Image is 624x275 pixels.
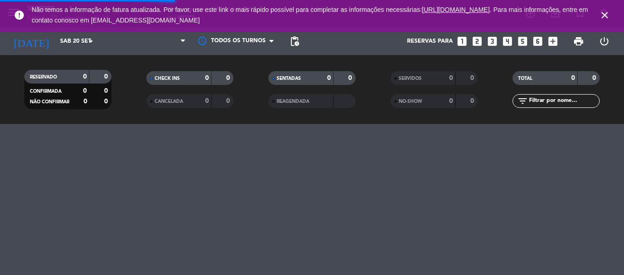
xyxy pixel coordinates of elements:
[205,75,209,81] strong: 0
[30,89,61,94] span: CONFIRMADA
[399,99,422,104] span: NO-SHOW
[32,6,588,24] a: . Para mais informações, entre em contato conosco em [EMAIL_ADDRESS][DOMAIN_NAME]
[104,98,110,105] strong: 0
[573,36,584,47] span: print
[528,96,599,106] input: Filtrar por nome...
[226,75,232,81] strong: 0
[571,75,575,81] strong: 0
[155,76,180,81] span: CHECK INS
[30,100,69,104] span: NÃO CONFIRMAR
[83,88,87,94] strong: 0
[155,99,183,104] span: CANCELADA
[591,28,617,55] div: LOG OUT
[85,36,96,47] i: arrow_drop_down
[599,10,610,21] i: close
[277,76,301,81] span: SENTADAS
[407,38,453,45] span: Reservas para
[517,35,529,47] i: looks_5
[599,36,610,47] i: power_settings_new
[486,35,498,47] i: looks_3
[104,88,110,94] strong: 0
[83,73,87,80] strong: 0
[348,75,354,81] strong: 0
[470,75,476,81] strong: 0
[518,76,532,81] span: TOTAL
[104,73,110,80] strong: 0
[501,35,513,47] i: looks_4
[422,6,490,13] a: [URL][DOMAIN_NAME]
[30,75,57,79] span: RESERVADO
[470,98,476,104] strong: 0
[32,6,588,24] span: Não temos a informação de fatura atualizada. Por favor, use este link o mais rápido possível para...
[449,75,453,81] strong: 0
[14,10,25,21] i: error
[327,75,331,81] strong: 0
[84,98,87,105] strong: 0
[547,35,559,47] i: add_box
[277,99,309,104] span: REAGENDADA
[205,98,209,104] strong: 0
[517,95,528,107] i: filter_list
[289,36,300,47] span: pending_actions
[532,35,544,47] i: looks_6
[471,35,483,47] i: looks_two
[449,98,453,104] strong: 0
[592,75,598,81] strong: 0
[7,31,56,51] i: [DATE]
[226,98,232,104] strong: 0
[456,35,468,47] i: looks_one
[399,76,422,81] span: SERVIDOS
